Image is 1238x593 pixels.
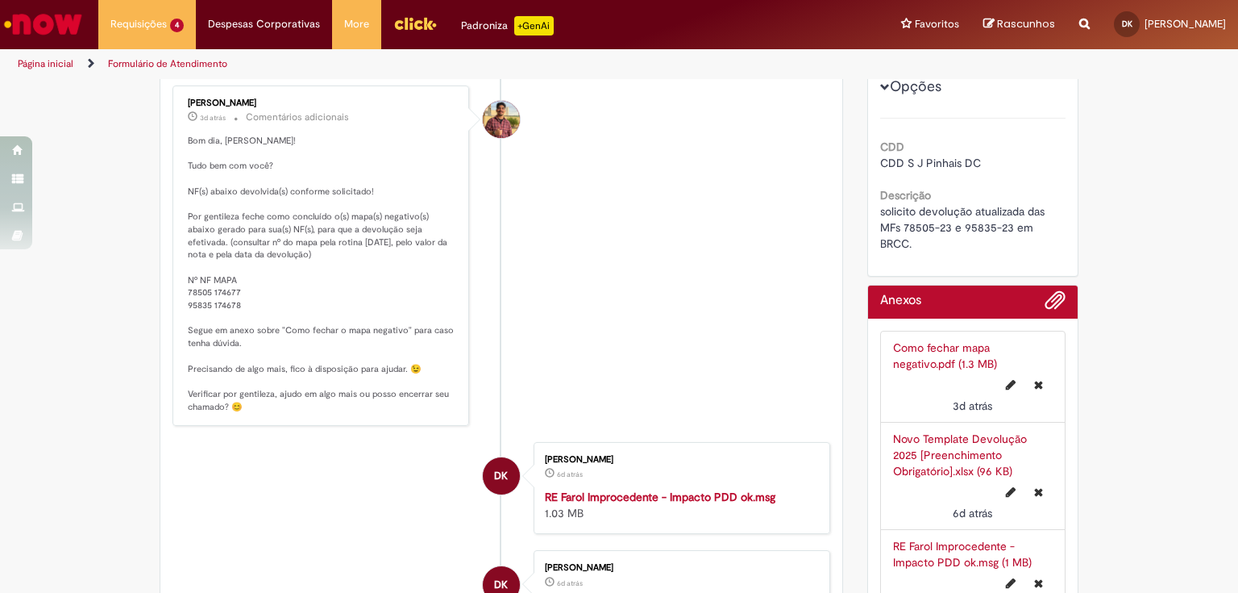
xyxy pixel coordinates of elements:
img: ServiceNow [2,8,85,40]
ul: Trilhas de página [12,49,813,79]
time: 29/09/2025 09:56:17 [953,399,992,413]
span: 3d atrás [200,113,226,123]
span: Rascunhos [997,16,1055,31]
img: click_logo_yellow_360x200.png [393,11,437,35]
span: DK [494,457,508,495]
div: [PERSON_NAME] [188,98,456,108]
a: Como fechar mapa negativo.pdf (1.3 MB) [893,340,997,371]
span: Despesas Corporativas [208,16,320,32]
button: Editar nome de arquivo Como fechar mapa negativo.pdf [996,372,1025,398]
p: +GenAi [514,16,554,35]
button: Excluir Novo Template Devolução 2025 [Preenchimento Obrigatório].xlsx [1024,479,1053,505]
span: 6d atrás [557,578,583,588]
small: Comentários adicionais [246,111,349,124]
b: Descrição [880,188,931,203]
div: Vitor Jeremias Da Silva [483,101,520,138]
a: Novo Template Devolução 2025 [Preenchimento Obrigatório].xlsx (96 KB) [893,432,1027,478]
div: Daniel Luiz Klimpel [483,457,520,495]
span: Requisições [110,16,167,32]
span: DK [1122,19,1132,29]
span: 3d atrás [953,399,992,413]
span: CDD S J Pinhais DC [880,156,981,170]
span: 4 [170,19,184,32]
h2: Anexos [880,294,921,308]
time: 26/09/2025 06:58:00 [557,470,583,479]
span: solicito devolução atualizada das MFs 78505-23 e 95835-23 em BRCC. [880,204,1048,251]
b: CDD [880,140,904,154]
span: [PERSON_NAME] [1145,17,1226,31]
span: More [344,16,369,32]
div: [PERSON_NAME] [545,563,813,573]
div: 1.03 MB [545,489,813,521]
time: 26/09/2025 06:58:00 [953,506,992,520]
button: Adicionar anexos [1045,290,1066,319]
a: Formulário de Atendimento [108,57,227,70]
span: 6d atrás [557,470,583,479]
a: Rascunhos [983,17,1055,32]
p: Bom dia, [PERSON_NAME]! Tudo bem com você? NF(s) abaixo devolvida(s) conforme solicitado! Por gen... [188,135,456,413]
div: Padroniza [461,16,554,35]
button: Editar nome de arquivo Novo Template Devolução 2025 [Preenchimento Obrigatório].xlsx [996,479,1025,505]
time: 26/09/2025 06:58:00 [557,578,583,588]
a: Página inicial [18,57,73,70]
a: RE Farol Improcedente - Impacto PDD ok.msg (1 MB) [893,539,1032,570]
button: Excluir Como fechar mapa negativo.pdf [1024,372,1053,398]
span: 6d atrás [953,506,992,520]
time: 29/09/2025 09:55:56 [200,113,226,123]
div: [PERSON_NAME] [545,455,813,465]
a: RE Farol Improcedente - Impacto PDD ok.msg [545,490,775,504]
span: Favoritos [915,16,959,32]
